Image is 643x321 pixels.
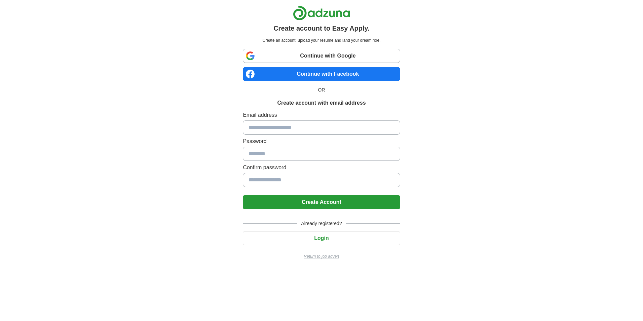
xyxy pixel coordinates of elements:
[243,164,400,172] label: Confirm password
[277,99,366,107] h1: Create account with email address
[297,220,346,227] span: Already registered?
[273,23,370,33] h1: Create account to Easy Apply.
[243,253,400,259] a: Return to job advert
[243,235,400,241] a: Login
[243,67,400,81] a: Continue with Facebook
[293,5,350,21] img: Adzuna logo
[243,49,400,63] a: Continue with Google
[314,86,329,94] span: OR
[243,231,400,245] button: Login
[244,37,399,43] p: Create an account, upload your resume and land your dream role.
[243,111,400,119] label: Email address
[243,195,400,209] button: Create Account
[243,137,400,145] label: Password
